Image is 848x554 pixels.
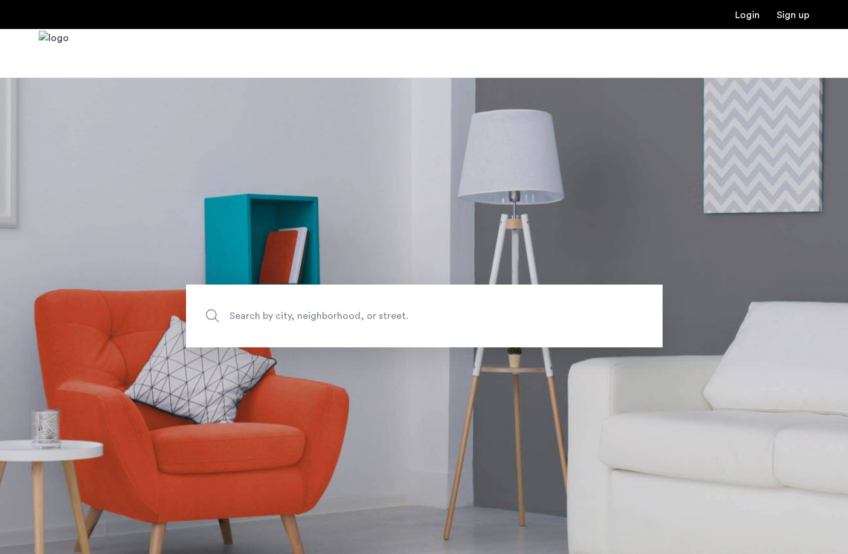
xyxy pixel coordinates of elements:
[39,31,69,76] img: logo
[39,31,69,76] a: Cazamio Logo
[186,285,663,347] input: Apartment Search
[230,308,563,324] span: Search by city, neighborhood, or street.
[735,10,760,20] a: Login
[777,10,809,20] a: Registration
